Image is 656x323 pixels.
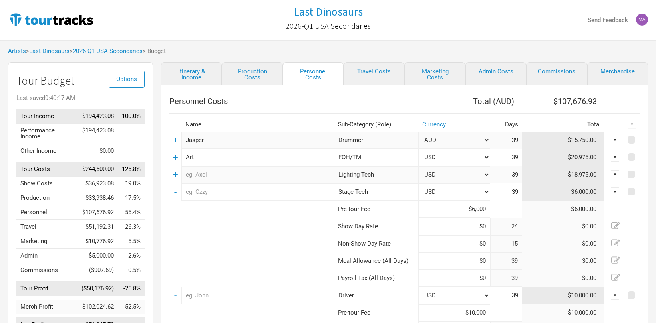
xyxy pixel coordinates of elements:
a: Itinerary & Income [161,62,222,85]
a: Artists [8,47,26,55]
span: > [26,48,70,54]
td: Merch Profit as % of Tour Income [118,300,145,314]
input: eg: Ozzy [181,183,334,201]
th: $107,676.93 [522,93,605,109]
td: Pre-tour Fee [334,201,418,218]
td: Performance Income as % of Tour Income [118,123,145,144]
img: matt [636,14,648,26]
h2: 2026-Q1 USA Secondaries [286,22,371,30]
a: Last Dinosaurs [294,6,363,18]
td: Tour Income as % of Tour Income [118,109,145,124]
td: Tour Income [16,109,77,124]
td: $51,192.31 [77,220,118,234]
td: Non-Show Day Rate [334,235,418,252]
input: eg: John [181,287,334,304]
td: Show Costs as % of Tour Income [118,177,145,191]
td: $5,000.00 [77,249,118,263]
img: TourTracks [8,12,95,28]
input: eg: Axel [181,166,334,183]
a: Travel Costs [344,62,404,85]
th: Days [490,118,522,132]
h1: Tour Budget [16,75,145,87]
td: Show Day Rate [334,218,418,235]
td: ($907.69) [77,263,118,278]
a: - [174,187,177,197]
h1: Last Dinosaurs [294,4,363,19]
input: eg: Lily [181,132,334,149]
td: $0.00 [522,235,605,252]
td: Admin as % of Tour Income [118,249,145,263]
a: + [173,152,178,163]
td: $20,975.00 [522,149,605,166]
td: $6,000.00 [522,201,605,218]
td: $10,000.00 [522,287,605,304]
td: Pre-tour Fee [334,304,418,321]
td: $0.00 [522,252,605,270]
td: $10,000.00 [522,304,605,321]
td: Admin [16,249,77,263]
td: Travel [16,220,77,234]
th: Name [181,118,334,132]
td: ($50,176.92) [77,281,118,296]
td: Tour Profit [16,281,77,296]
th: Sub-Category (Role) [334,118,418,132]
td: $244,600.00 [77,162,118,177]
a: Production Costs [222,62,283,85]
td: 39 [490,166,522,183]
div: Stage Tech [334,183,418,201]
td: $10,776.92 [77,234,118,249]
td: $102,024.62 [77,300,118,314]
a: Personnel Costs [283,62,344,85]
a: Merchandise [587,62,648,85]
th: Total ( AUD ) [418,93,522,109]
td: Other Income [16,144,77,158]
a: + [173,169,178,180]
strong: Send Feedback [588,16,628,24]
td: Marketing [16,234,77,249]
td: Meal Allowance (All Days) [334,252,418,270]
div: ▼ [611,153,620,162]
td: Merch Profit [16,300,77,314]
a: 2026-Q1 USA Secondaries [286,18,371,35]
td: 39 [490,132,522,149]
div: ▼ [611,291,620,300]
div: ▼ [628,120,636,129]
button: Options [109,71,145,88]
a: + [173,135,178,145]
td: 39 [490,183,522,201]
th: Personnel Costs [169,93,418,109]
td: 39 [490,287,522,304]
td: $18,975.00 [522,166,605,183]
td: $33,938.46 [77,191,118,205]
div: Drummer [334,132,418,149]
td: Personnel [16,205,77,220]
a: 2026-Q1 USA Secondaries [73,47,143,55]
td: 39 [490,149,522,166]
td: Production as % of Tour Income [118,191,145,205]
a: Currency [422,121,446,128]
a: Last Dinosaurs [29,47,70,55]
input: eg: Paul [181,149,334,166]
a: Marketing Costs [404,62,465,85]
td: Tour Costs [16,162,77,177]
div: Lighting Tech [334,166,418,183]
td: $0.00 [77,144,118,158]
td: Payroll Tax (All Days) [334,270,418,287]
td: $0.00 [522,270,605,287]
td: $194,423.08 [77,109,118,124]
div: ▼ [611,170,620,179]
td: Commissions as % of Tour Income [118,263,145,278]
td: $36,923.08 [77,177,118,191]
td: Show Costs [16,177,77,191]
td: Tour Costs as % of Tour Income [118,162,145,177]
td: Commissions [16,263,77,278]
span: Options [116,75,137,83]
td: Other Income as % of Tour Income [118,144,145,158]
td: $15,750.00 [522,132,605,149]
div: Last saved 9:40:17 AM [16,95,145,101]
td: $0.00 [522,218,605,235]
a: Commissions [526,62,587,85]
div: ▼ [611,187,620,196]
td: Personnel as % of Tour Income [118,205,145,220]
td: $107,676.92 [77,205,118,220]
